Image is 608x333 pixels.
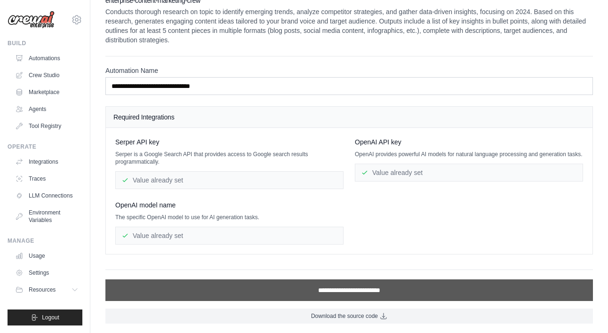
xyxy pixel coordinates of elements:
[105,66,593,75] label: Automation Name
[11,188,82,203] a: LLM Connections
[115,214,344,221] p: The specific OpenAI model to use for AI generation tasks.
[11,282,82,297] button: Resources
[11,205,82,228] a: Environment Variables
[11,119,82,134] a: Tool Registry
[11,102,82,117] a: Agents
[311,312,378,320] span: Download the source code
[8,40,82,47] div: Build
[42,314,59,321] span: Logout
[8,309,82,325] button: Logout
[11,85,82,100] a: Marketplace
[11,51,82,66] a: Automations
[355,137,401,147] span: OpenAI API key
[11,265,82,280] a: Settings
[115,171,344,189] div: Value already set
[11,154,82,169] a: Integrations
[11,171,82,186] a: Traces
[113,112,585,122] h4: Required Integrations
[11,68,82,83] a: Crew Studio
[105,7,593,45] p: Conducts thorough research on topic to identify emerging trends, analyze competitor strategies, a...
[355,164,583,182] div: Value already set
[115,151,344,166] p: Serper is a Google Search API that provides access to Google search results programmatically.
[105,309,593,324] a: Download the source code
[11,248,82,263] a: Usage
[29,286,56,293] span: Resources
[115,200,176,210] span: OpenAI model name
[8,143,82,151] div: Operate
[115,227,344,245] div: Value already set
[115,137,159,147] span: Serper API key
[355,151,583,158] p: OpenAI provides powerful AI models for natural language processing and generation tasks.
[8,11,55,29] img: Logo
[8,237,82,245] div: Manage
